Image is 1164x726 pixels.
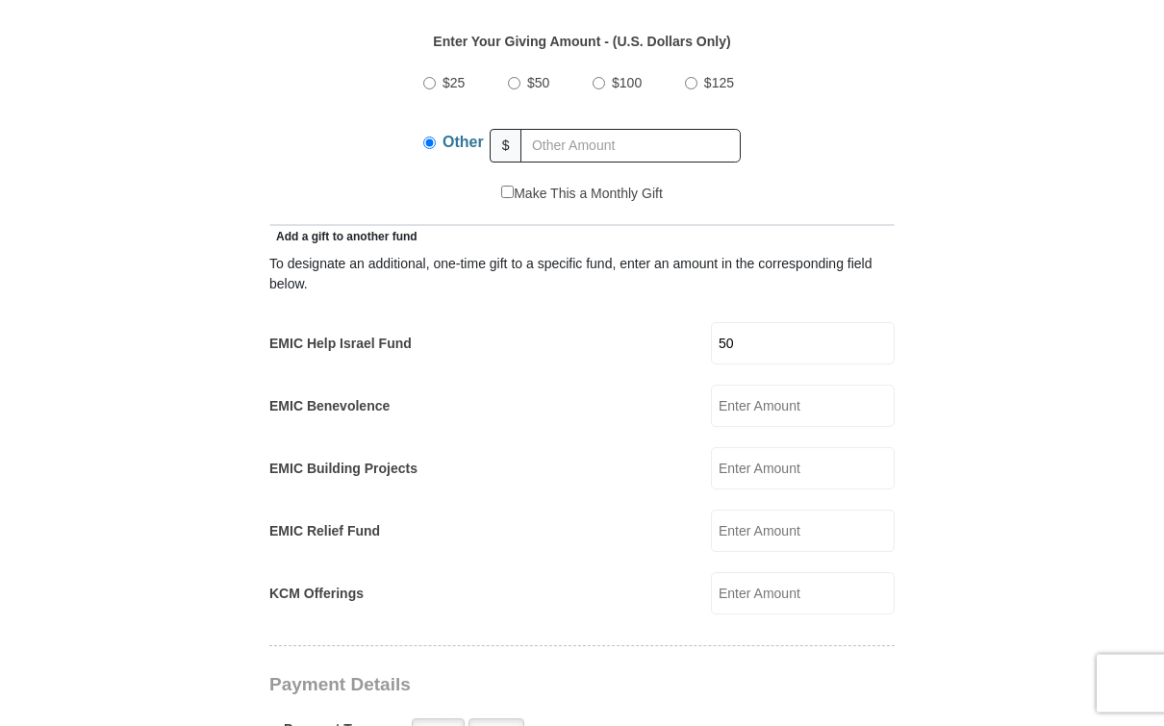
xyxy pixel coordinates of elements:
input: Enter Amount [711,448,895,490]
input: Enter Amount [711,323,895,365]
label: EMIC Help Israel Fund [269,335,412,355]
input: Make This a Monthly Gift [501,187,514,199]
div: To designate an additional, one-time gift to a specific fund, enter an amount in the correspondin... [269,255,895,295]
span: Other [443,135,484,151]
label: KCM Offerings [269,585,364,605]
span: $125 [704,76,734,91]
span: Add a gift to another fund [269,231,418,244]
span: $25 [443,76,465,91]
label: EMIC Relief Fund [269,522,380,542]
label: Make This a Monthly Gift [501,185,663,205]
h3: Payment Details [269,675,760,697]
input: Other Amount [520,130,741,163]
strong: Enter Your Giving Amount - (U.S. Dollars Only) [433,35,730,50]
span: $50 [527,76,549,91]
span: $100 [612,76,642,91]
label: EMIC Building Projects [269,460,418,480]
label: EMIC Benevolence [269,397,390,417]
input: Enter Amount [711,573,895,615]
input: Enter Amount [711,386,895,428]
span: $ [490,130,522,163]
input: Enter Amount [711,511,895,553]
